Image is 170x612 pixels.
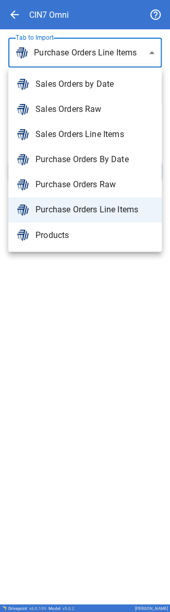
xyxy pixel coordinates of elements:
[35,153,153,166] span: Purchase Orders By Date
[17,103,29,116] img: brand icon not found
[17,203,29,216] img: brand icon not found
[35,178,153,191] span: Purchase Orders Raw
[17,153,29,166] img: brand icon not found
[35,203,153,216] span: Purchase Orders Line Items
[35,229,153,241] span: Products
[35,78,153,90] span: Sales Orders by Date
[17,229,29,241] img: brand icon not found
[35,128,153,141] span: Sales Orders Line Items
[17,78,29,90] img: brand icon not found
[35,103,153,116] span: Sales Orders Raw
[17,178,29,191] img: brand icon not found
[17,128,29,141] img: brand icon not found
